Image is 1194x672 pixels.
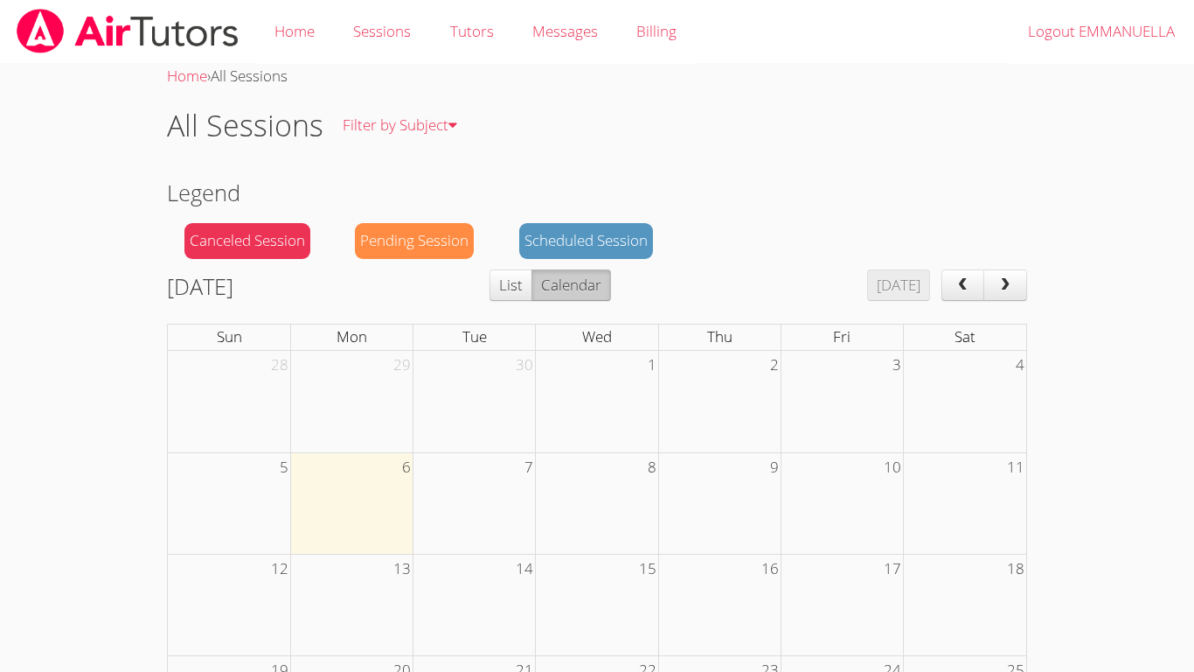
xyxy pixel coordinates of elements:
[768,351,781,380] span: 2
[531,269,611,301] button: Calendar
[167,103,323,148] h1: All Sessions
[941,269,985,301] button: prev
[392,351,413,380] span: 29
[355,223,474,259] div: Pending Session
[269,555,290,584] span: 12
[1014,351,1026,380] span: 4
[217,326,242,346] span: Sun
[489,269,532,301] button: List
[400,453,413,482] span: 6
[462,326,487,346] span: Tue
[1005,453,1026,482] span: 11
[882,453,903,482] span: 10
[269,351,290,380] span: 28
[768,453,781,482] span: 9
[323,94,476,157] a: Filter by Subject
[184,223,310,259] div: Canceled Session
[514,351,535,380] span: 30
[167,66,207,86] a: Home
[582,326,612,346] span: Wed
[523,453,535,482] span: 7
[867,269,930,301] button: [DATE]
[955,326,975,346] span: Sat
[891,351,903,380] span: 3
[519,223,653,259] div: Scheduled Session
[15,9,240,53] img: airtutors_banner-c4298cdbf04f3fff15de1276eac7730deb9818008684d7c2e4769d2f7ddbe033.png
[760,555,781,584] span: 16
[707,326,732,346] span: Thu
[532,21,598,41] span: Messages
[211,66,288,86] span: All Sessions
[646,453,658,482] span: 8
[514,555,535,584] span: 14
[167,64,1027,89] div: ›
[637,555,658,584] span: 15
[983,269,1027,301] button: next
[337,326,367,346] span: Mon
[1005,555,1026,584] span: 18
[833,326,850,346] span: Fri
[646,351,658,380] span: 1
[392,555,413,584] span: 13
[167,269,233,303] h2: [DATE]
[167,176,1027,209] h2: Legend
[278,453,290,482] span: 5
[882,555,903,584] span: 17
